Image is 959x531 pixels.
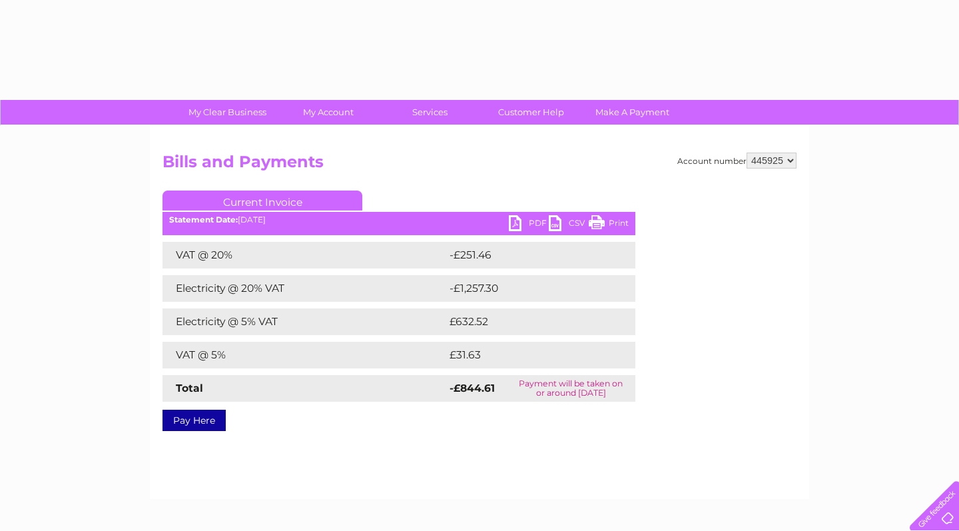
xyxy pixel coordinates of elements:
strong: Total [176,382,203,394]
h2: Bills and Payments [162,153,797,178]
a: Customer Help [476,100,586,125]
td: Payment will be taken on or around [DATE] [507,375,635,402]
td: £632.52 [446,308,611,335]
a: Current Invoice [162,191,362,211]
a: Print [589,215,629,235]
b: Statement Date: [169,215,238,225]
a: Pay Here [162,410,226,431]
a: Services [375,100,485,125]
td: VAT @ 20% [162,242,446,268]
a: My Account [274,100,384,125]
td: Electricity @ 5% VAT [162,308,446,335]
td: -£251.46 [446,242,613,268]
td: Electricity @ 20% VAT [162,275,446,302]
div: [DATE] [162,215,635,225]
a: Make A Payment [577,100,687,125]
td: VAT @ 5% [162,342,446,368]
a: CSV [549,215,589,235]
div: Account number [677,153,797,169]
a: My Clear Business [172,100,282,125]
a: PDF [509,215,549,235]
td: £31.63 [446,342,607,368]
strong: -£844.61 [450,382,495,394]
td: -£1,257.30 [446,275,615,302]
